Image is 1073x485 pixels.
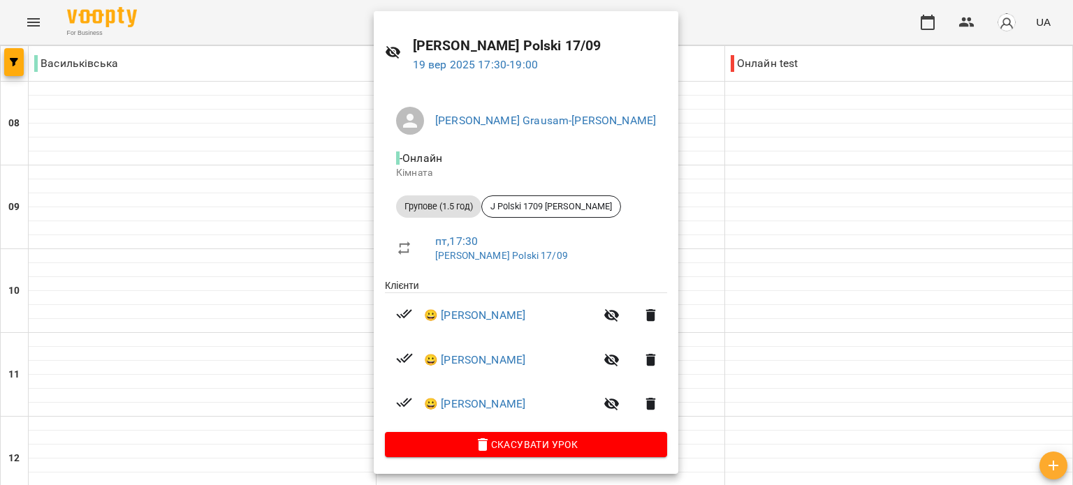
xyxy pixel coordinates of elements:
svg: Візит сплачено [396,306,413,322]
span: Групове (1.5 год) [396,200,481,213]
ul: Клієнти [385,278,667,432]
span: - Онлайн [396,151,445,165]
svg: Візит сплачено [396,394,413,411]
h6: [PERSON_NAME] Polski 17/09 [413,35,668,57]
div: J Polski 1709 [PERSON_NAME] [481,195,621,218]
a: 😀 [PERSON_NAME] [424,352,525,368]
a: 😀 [PERSON_NAME] [424,307,525,324]
button: Скасувати Урок [385,432,667,457]
span: J Polski 1709 [PERSON_NAME] [482,200,620,213]
p: Кімната [396,166,656,180]
a: 19 вер 2025 17:30-19:00 [413,58,538,71]
a: [PERSON_NAME] Grausam-[PERSON_NAME] [435,114,656,127]
a: 😀 [PERSON_NAME] [424,396,525,412]
span: Скасувати Урок [396,436,656,453]
svg: Візит сплачено [396,350,413,366]
a: [PERSON_NAME] Polski 17/09 [435,250,568,261]
a: пт , 17:30 [435,234,478,248]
